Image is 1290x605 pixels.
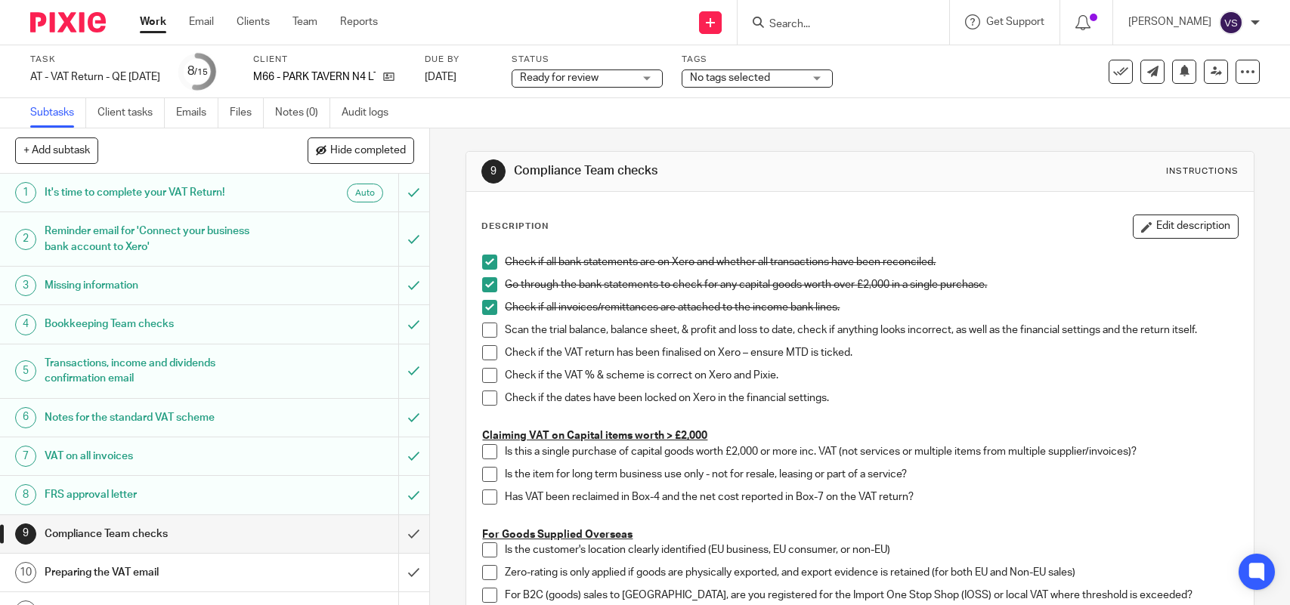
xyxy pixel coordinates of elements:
h1: Compliance Team checks [514,163,892,179]
a: Client tasks [97,98,165,128]
span: Hide completed [330,145,406,157]
p: Zero-rating is only applied if goods are physically exported, and export evidence is retained (fo... [505,565,1237,580]
span: [DATE] [425,72,456,82]
h1: Notes for the standard VAT scheme [45,406,271,429]
div: Instructions [1166,165,1239,177]
u: Claiming VAT on Capital items worth > £2,000 [482,431,707,441]
img: svg%3E [1219,11,1243,35]
div: Auto [347,184,383,202]
a: Files [230,98,264,128]
p: Go through the bank statements to check for any capital goods worth over £2,000 in a single purch... [505,277,1237,292]
div: 10 [15,562,36,583]
p: M66 - PARK TAVERN N4 LTD [253,69,376,85]
a: Subtasks [30,98,86,128]
a: Work [140,14,166,29]
p: [PERSON_NAME] [1128,14,1211,29]
button: + Add subtask [15,137,98,163]
div: AT - VAT Return - QE [DATE] [30,69,160,85]
a: Email [189,14,214,29]
a: Audit logs [342,98,400,128]
a: Emails [176,98,218,128]
a: Clients [237,14,270,29]
p: Has VAT been reclaimed in Box-4 and the net cost reported in Box-7 on the VAT return? [505,489,1237,505]
p: Scan the trial balance, balance sheet, & profit and loss to date, check if anything looks incorre... [505,323,1237,338]
small: /15 [194,68,208,76]
span: Ready for review [520,73,599,83]
button: Hide completed [308,137,414,163]
label: Due by [425,54,493,66]
div: 4 [15,314,36,335]
h1: Compliance Team checks [45,523,271,545]
p: Is the item for long term business use only - not for resale, leasing or part of a service? [505,467,1237,482]
a: Reports [340,14,378,29]
div: 8 [15,484,36,505]
label: Tags [682,54,833,66]
img: Pixie [30,12,106,32]
p: Description [481,221,549,233]
h1: Missing information [45,274,271,297]
h1: FRS approval letter [45,483,271,506]
span: No tags selected [690,73,770,83]
h1: Preparing the VAT email [45,561,271,584]
div: 9 [481,159,506,184]
p: Check if the VAT return has been finalised on Xero – ensure MTD is ticked. [505,345,1237,360]
label: Task [30,54,160,66]
div: 3 [15,275,36,296]
p: Check if all bank statements are on Xero and whether all transactions have been reconciled. [505,255,1237,270]
p: Check if all invoices/remittances are attached to the income bank lines. [505,300,1237,315]
h1: It's time to complete your VAT Return! [45,181,271,204]
div: 8 [187,63,208,80]
div: AT - VAT Return - QE 31-08-2025 [30,69,160,85]
div: 9 [15,523,36,545]
div: 7 [15,446,36,467]
div: 6 [15,407,36,428]
span: Get Support [986,17,1044,27]
div: 1 [15,182,36,203]
input: Search [768,18,904,32]
label: Status [512,54,663,66]
p: Check if the dates have been locked on Xero in the financial settings. [505,390,1237,406]
p: Is the customer's location clearly identified (EU business, EU consumer, or non-EU) [505,542,1237,557]
p: For B2C (goods) sales to [GEOGRAPHIC_DATA], are you registered for the Import One Stop Shop (IOSS... [505,588,1237,603]
button: Edit description [1133,215,1239,239]
p: Check if the VAT % & scheme is correct on Xero and Pixie. [505,368,1237,383]
p: Is this a single purchase of capital goods worth £2,000 or more inc. VAT (not services or multipl... [505,444,1237,459]
div: 2 [15,229,36,250]
h1: Transactions, income and dividends confirmation email [45,352,271,390]
h1: Bookkeeping Team checks [45,313,271,335]
h1: VAT on all invoices [45,445,271,468]
h1: Reminder email for 'Connect your business bank account to Xero' [45,220,271,258]
a: Team [292,14,317,29]
label: Client [253,54,406,66]
u: For Goods Supplied Overseas [482,529,633,540]
a: Notes (0) [275,98,330,128]
div: 5 [15,360,36,381]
